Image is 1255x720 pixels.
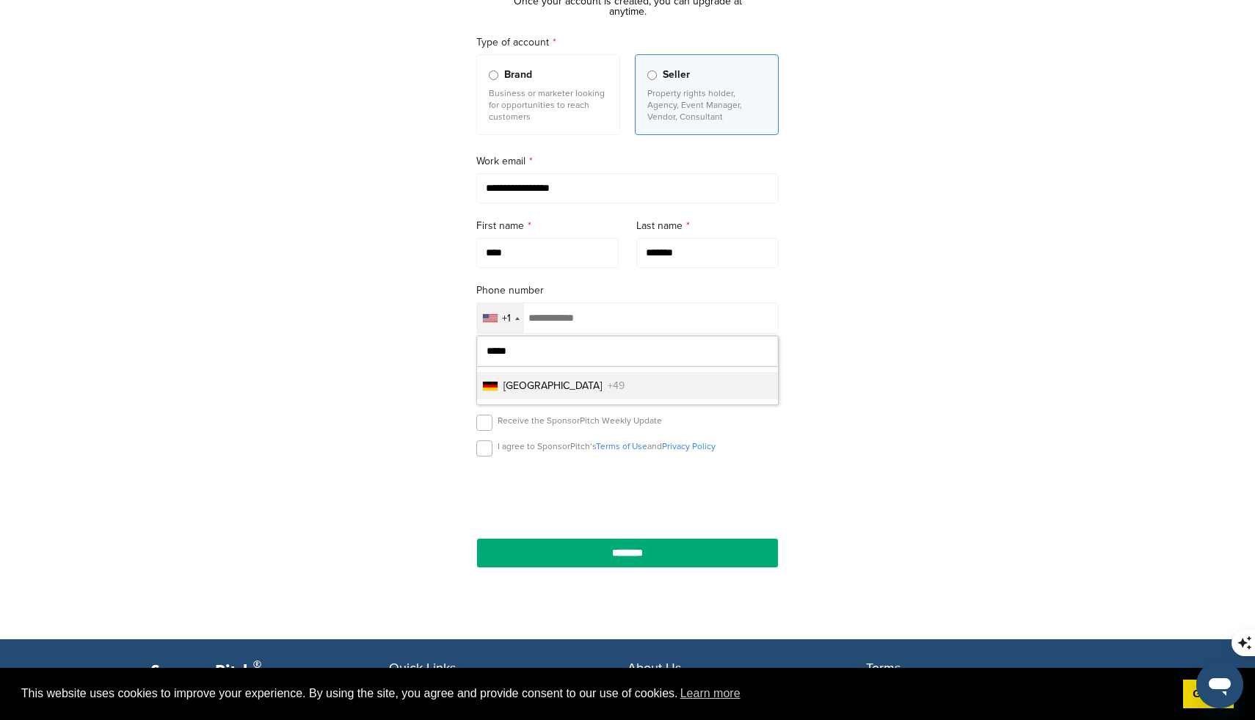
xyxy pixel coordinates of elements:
[253,655,261,674] span: ®
[1183,680,1234,709] a: dismiss cookie message
[476,283,779,299] label: Phone number
[502,313,511,324] div: +1
[476,218,619,234] label: First name
[21,683,1171,705] span: This website uses cookies to improve your experience. By using the site, you agree and provide co...
[476,34,779,51] label: Type of account
[477,366,778,404] ul: List of countries
[504,67,532,83] span: Brand
[489,87,608,123] p: Business or marketer looking for opportunities to reach customers
[498,415,662,426] p: Receive the SponsorPitch Weekly Update
[608,378,625,393] span: +49
[1196,661,1243,708] iframe: Button to launch messaging window
[477,303,524,333] div: Selected country
[150,661,389,683] p: SponsorPitch
[866,660,901,676] span: Terms
[647,87,766,123] p: Property rights holder, Agency, Event Manager, Vendor, Consultant
[636,218,779,234] label: Last name
[662,441,716,451] a: Privacy Policy
[503,378,602,393] span: [GEOGRAPHIC_DATA]
[476,153,779,170] label: Work email
[596,441,647,451] a: Terms of Use
[663,67,690,83] span: Seller
[389,660,456,676] span: Quick Links
[489,70,498,80] input: Brand Business or marketer looking for opportunities to reach customers
[678,683,743,705] a: learn more about cookies
[498,440,716,452] p: I agree to SponsorPitch’s and
[647,70,657,80] input: Seller Property rights holder, Agency, Event Manager, Vendor, Consultant
[544,473,711,517] iframe: reCAPTCHA
[627,660,681,676] span: About Us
